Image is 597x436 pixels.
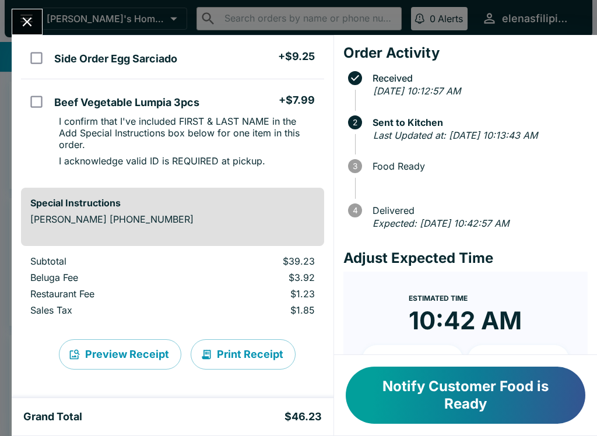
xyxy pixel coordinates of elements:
[373,217,509,229] em: Expected: [DATE] 10:42:57 AM
[30,213,315,225] p: [PERSON_NAME] [PHONE_NUMBER]
[367,161,588,171] span: Food Ready
[278,50,315,64] h5: + $9.25
[279,93,315,107] h5: + $7.99
[191,339,296,370] button: Print Receipt
[373,85,461,97] em: [DATE] 10:12:57 AM
[352,206,357,215] text: 4
[353,161,357,171] text: 3
[200,304,314,316] p: $1.85
[367,205,588,216] span: Delivered
[54,52,177,66] h5: Side Order Egg Sarciado
[200,255,314,267] p: $39.23
[12,9,42,34] button: Close
[373,129,538,141] em: Last Updated at: [DATE] 10:13:43 AM
[367,73,588,83] span: Received
[21,255,324,321] table: orders table
[367,117,588,128] span: Sent to Kitchen
[59,155,265,167] p: I acknowledge valid ID is REQUIRED at pickup.
[30,272,181,283] p: Beluga Fee
[285,410,322,424] h5: $46.23
[200,288,314,300] p: $1.23
[343,249,588,267] h4: Adjust Expected Time
[353,118,357,127] text: 2
[59,115,314,150] p: I confirm that I've included FIRST & LAST NAME in the Add Special Instructions box below for one ...
[200,272,314,283] p: $3.92
[30,255,181,267] p: Subtotal
[409,305,522,336] time: 10:42 AM
[54,96,199,110] h5: Beef Vegetable Lumpia 3pcs
[30,304,181,316] p: Sales Tax
[468,345,569,374] button: + 20
[362,345,463,374] button: + 10
[59,339,181,370] button: Preview Receipt
[343,44,588,62] h4: Order Activity
[30,288,181,300] p: Restaurant Fee
[23,410,82,424] h5: Grand Total
[346,367,585,424] button: Notify Customer Food is Ready
[409,294,468,303] span: Estimated Time
[30,197,315,209] h6: Special Instructions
